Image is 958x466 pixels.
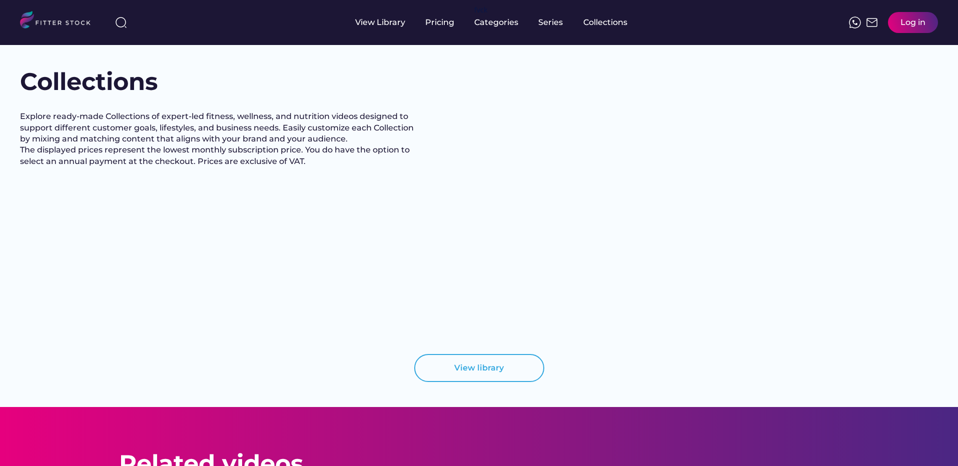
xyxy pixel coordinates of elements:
[538,17,563,28] div: Series
[20,11,99,31] img: LOGO.svg
[414,354,544,382] button: View library
[866,16,878,28] img: Frame%2051.svg
[849,16,861,28] img: meteor-icons_whatsapp%20%281%29.svg
[900,17,925,28] div: Log in
[474,17,518,28] div: Categories
[425,17,454,28] div: Pricing
[20,111,420,167] h2: Explore ready-made Collections of expert-led fitness, wellness, and nutrition videos designed to ...
[355,17,405,28] div: View Library
[115,16,127,28] img: search-normal%203.svg
[474,5,487,15] div: fvck
[583,17,627,28] div: Collections
[20,65,158,98] h1: Collections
